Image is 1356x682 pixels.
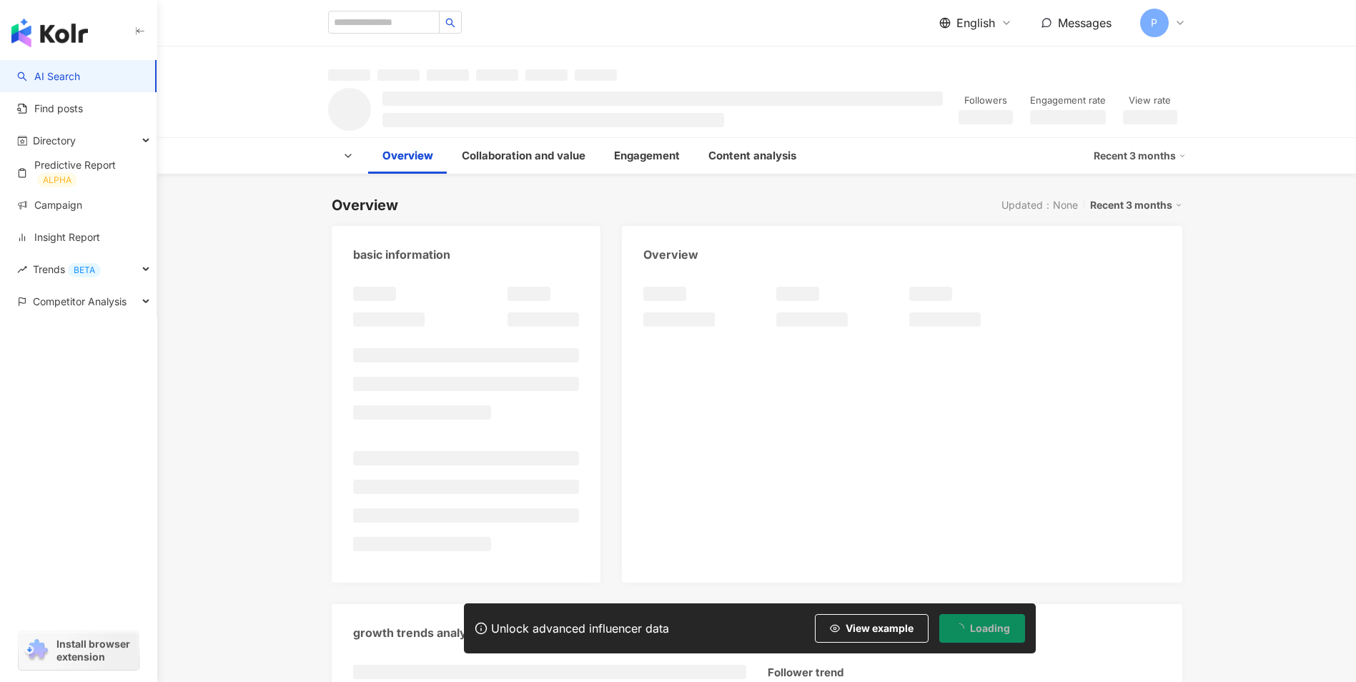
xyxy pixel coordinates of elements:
[815,614,929,643] button: View example
[33,253,101,285] span: Trends
[1001,199,1078,211] div: Updated：None
[846,623,914,634] span: View example
[382,147,433,164] div: Overview
[954,623,964,633] span: loading
[17,198,82,212] a: Campaign
[614,147,680,164] div: Engagement
[956,15,995,31] span: English
[17,69,80,84] a: searchAI Search
[33,285,127,317] span: Competitor Analysis
[19,631,139,670] a: chrome extensionInstall browser extension
[939,614,1025,643] button: Loading
[56,638,134,663] span: Install browser extension
[17,158,145,187] a: Predictive ReportALPHA
[959,94,1013,108] div: Followers
[768,665,843,680] div: Follower trend
[332,195,398,215] div: Overview
[1123,94,1177,108] div: View rate
[1094,144,1186,167] div: Recent 3 months
[11,19,88,47] img: logo
[17,265,27,275] span: rise
[708,147,796,164] div: Content analysis
[33,124,76,157] span: Directory
[23,639,50,662] img: chrome extension
[1058,16,1112,30] span: Messages
[1030,94,1106,108] div: Engagement rate
[1090,196,1182,214] div: Recent 3 months
[491,621,669,636] div: Unlock advanced influencer data
[643,247,698,262] div: Overview
[970,623,1010,634] span: Loading
[17,102,83,116] a: Find posts
[68,263,101,277] div: BETA
[1151,15,1157,31] span: P
[17,230,100,244] a: Insight Report
[353,247,450,262] div: basic information
[462,147,585,164] div: Collaboration and value
[445,18,455,28] span: search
